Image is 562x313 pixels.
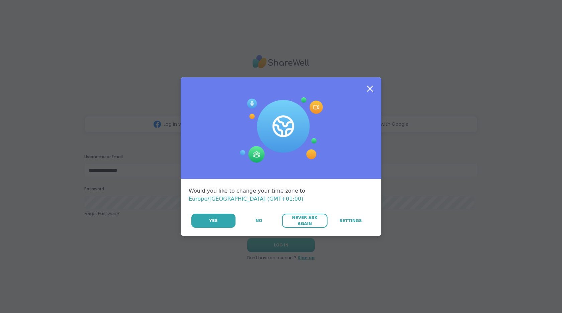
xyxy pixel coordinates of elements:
button: No [236,214,281,228]
span: Yes [209,218,218,224]
span: No [256,218,262,224]
div: Would you like to change your time zone to [189,187,373,203]
button: Yes [191,214,236,228]
span: Settings [340,218,362,224]
button: Never Ask Again [282,214,327,228]
a: Settings [328,214,373,228]
span: Never Ask Again [285,215,324,227]
img: Session Experience [239,97,323,163]
span: Europe/[GEOGRAPHIC_DATA] (GMT+01:00) [189,196,303,202]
